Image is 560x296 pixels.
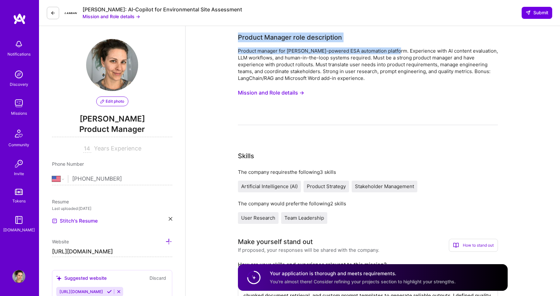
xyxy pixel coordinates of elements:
button: Mission and Role details → [238,87,304,99]
img: guide book [12,213,25,226]
input: XX [83,145,91,153]
i: icon BookOpen [453,242,459,248]
img: Community [11,126,27,141]
a: User Avatar [11,270,27,283]
button: Edit photo [96,97,128,106]
img: tokens [15,189,23,195]
span: Resume [52,199,69,204]
a: Stitch's Resume [52,217,98,225]
img: User Avatar [12,270,25,283]
img: Invite [12,157,25,170]
span: [PERSON_NAME] [52,114,172,124]
img: User Avatar [86,39,138,91]
div: Last uploaded: [DATE] [52,205,172,212]
div: The company requires the following 3 skills [238,169,498,175]
div: Community [8,141,29,148]
h4: Your application is thorough and meets requirements. [270,270,456,277]
div: Product Manager role description [238,32,342,42]
div: Skills [238,151,254,161]
span: Product Manager [52,124,172,137]
div: Invite [14,170,24,177]
img: logo [13,13,26,25]
i: Accept [107,289,112,294]
div: Suggested website [56,275,107,281]
div: Notifications [7,51,31,58]
span: Submit [526,9,548,16]
label: How are your skills and experience relevant to this mission? [238,261,498,268]
span: [URL][DOMAIN_NAME] [59,289,103,294]
button: Submit [522,7,552,19]
button: Mission and Role details → [83,13,140,20]
span: Stakeholder Management [355,183,414,189]
i: icon SuggestedTeams [56,276,62,281]
img: bell [12,38,25,51]
input: http://... [52,247,172,257]
span: User Research [241,215,275,221]
span: Edit photo [100,98,124,104]
span: Years Experience [94,145,141,152]
i: icon LeftArrowDark [50,10,56,16]
i: icon Close [169,217,172,221]
div: Product manager for [PERSON_NAME]-powered ESA automation platform. Experience with AI content eva... [238,47,498,82]
div: Tokens [12,198,26,204]
span: Team Leadership [284,215,324,221]
span: Product Strategy [307,183,346,189]
img: discovery [12,68,25,81]
div: Discovery [10,81,28,88]
span: You're almost there! Consider refining your projects section to highlight your strengths. [270,279,456,284]
div: If proposed, your responses will be shared with the company. [238,247,379,253]
div: Make yourself stand out [238,237,313,247]
div: How to stand out [449,239,498,252]
i: icon SendLight [526,10,531,15]
img: teamwork [12,97,25,110]
span: Website [52,239,69,244]
div: Missions [11,110,27,117]
input: +1 (000) 000-0000 [72,170,172,188]
img: Resume [52,218,57,224]
div: [PERSON_NAME]: AI-Copilot for Environmental Site Assessment [83,6,242,13]
i: icon PencilPurple [100,99,104,103]
div: The company would prefer the following 2 skills [238,200,498,207]
span: Artificial Intelligence (AI) [241,183,298,189]
button: Discard [148,274,168,282]
div: [DOMAIN_NAME] [3,226,35,233]
span: Phone Number [52,161,84,167]
img: Company Logo [64,6,77,19]
i: Reject [116,289,121,294]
